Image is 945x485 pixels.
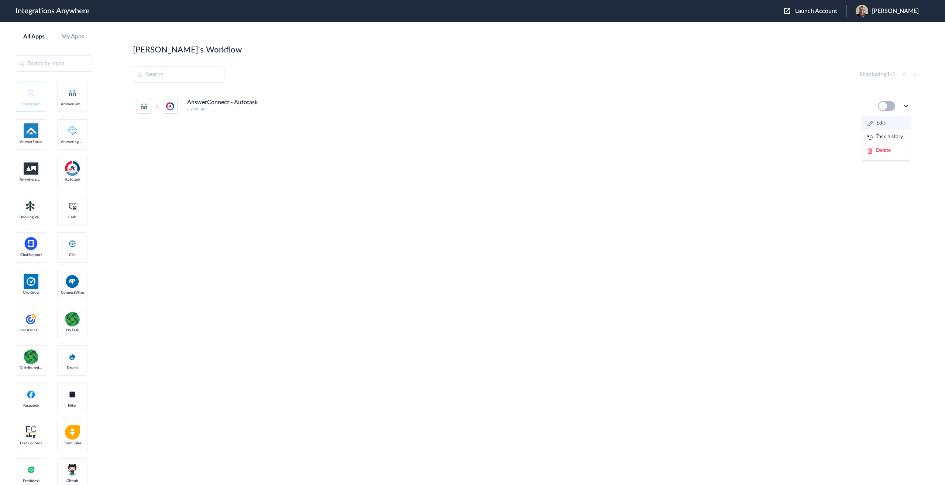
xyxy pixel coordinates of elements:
span: Create App [20,102,42,106]
img: constant-contact.svg [24,312,38,327]
img: Setmore_Logo.svg [24,199,38,213]
a: All Apps [15,33,54,40]
img: launch-acct-icon.svg [784,8,790,14]
span: Github [61,479,84,483]
span: Launch Account [795,8,837,14]
span: Freshdesk [20,479,42,483]
span: FranConnect [20,441,42,445]
img: Clio.jpg [24,274,38,289]
img: facebook-logo.svg [27,390,35,399]
h5: a year ago [187,106,868,111]
img: img-0405.jpg [856,5,868,17]
img: FranConnect.png [24,425,38,440]
img: freshdesk-logo.svg [27,465,35,474]
input: Search by name [15,55,92,72]
span: AnswerForce [20,140,42,144]
img: distributedSource.png [65,312,80,327]
h1: Integrations Anywhere [16,7,90,16]
span: Constant Contact [20,328,42,332]
span: 1 [887,71,890,77]
img: github.png [65,464,80,476]
img: autotask.png [65,161,80,176]
span: Filter [61,403,84,408]
span: Autotask [61,177,84,182]
span: [PERSON_NAME] [872,8,919,15]
button: Launch Account [784,8,846,15]
img: freshsales.png [65,425,80,440]
a: Task history [867,134,903,139]
span: Facebook [20,403,42,408]
h4: AnswerConnect - Autotask [187,99,258,106]
img: filter.png [65,388,80,401]
span: ConnectWise [61,290,84,295]
span: Distributed Source [20,366,42,370]
span: 1 [892,71,896,77]
img: cash-logo.svg [68,202,77,211]
span: Clio [61,253,84,257]
img: chatsupport-icon.svg [24,236,38,251]
img: distributedSource.png [24,349,38,364]
h4: Displaying - [860,71,896,78]
span: AnswerConnect [61,102,84,106]
img: Answering_service.png [65,123,80,138]
a: Edit [867,120,885,126]
span: DS Task [61,328,84,332]
span: Drupal [61,366,84,370]
img: connectwise.png [65,274,80,288]
img: aww.png [24,163,38,175]
span: Delete [876,148,891,153]
h2: [PERSON_NAME]'s Workflow [133,45,242,55]
img: drupal-logo.svg [68,352,77,361]
span: Anywhere Works [20,177,42,182]
img: add-icon.svg [28,90,34,96]
input: Search [133,66,224,83]
span: Clio Grow [20,290,42,295]
span: Fresh Sales [61,441,84,445]
span: Cash [61,215,84,219]
img: clio-logo.svg [68,239,77,248]
span: Booking Widget [20,215,42,219]
img: answerconnect-logo.svg [68,89,77,98]
img: af-app-logo.svg [24,123,38,138]
span: Answering Service [61,140,84,144]
a: My Apps [54,33,92,40]
span: ChatSupport [20,253,42,257]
